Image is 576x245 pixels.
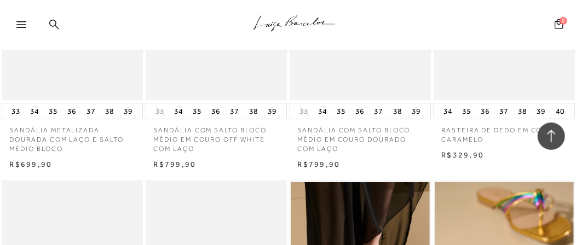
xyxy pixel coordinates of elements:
button: 37 [371,103,387,119]
button: 38 [515,103,531,119]
button: 33 [8,103,24,119]
button: 35 [45,103,61,119]
button: 36 [477,103,493,119]
a: SANDÁLIA COM SALTO BLOCO MÉDIO EM COURO DOURADO COM LAÇO [290,119,431,153]
button: 38 [390,103,405,119]
button: 35 [459,103,474,119]
button: 35 [189,103,205,119]
button: 33 [152,106,168,116]
a: SANDÁLIA METALIZADA DOURADA COM LAÇO E SALTO MÉDIO BLOCO [2,119,143,153]
button: 34 [171,103,186,119]
button: 39 [408,103,424,119]
button: 35 [333,103,349,119]
button: 36 [208,103,223,119]
a: RASTEIRA DE DEDO EM COURO CARAMELO [434,119,575,144]
button: 40 [552,103,568,119]
a: SANDÁLIA COM SALTO BLOCO MÉDIO EM COURO OFF WHITE COM LAÇO [146,119,287,153]
button: 39 [264,103,280,119]
button: 34 [440,103,456,119]
button: 0 [551,18,567,33]
button: 37 [496,103,511,119]
button: 34 [27,103,42,119]
button: 37 [83,103,99,119]
button: 37 [227,103,243,119]
button: 36 [64,103,79,119]
button: 33 [296,106,312,116]
button: 34 [315,103,330,119]
span: 0 [560,17,567,25]
span: R$799,90 [298,160,341,168]
button: 38 [102,103,117,119]
button: 36 [352,103,367,119]
span: R$699,90 [10,160,53,168]
span: R$799,90 [154,160,197,168]
button: 38 [246,103,261,119]
button: 39 [534,103,549,119]
button: 39 [120,103,136,119]
span: R$329,90 [442,150,485,159]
